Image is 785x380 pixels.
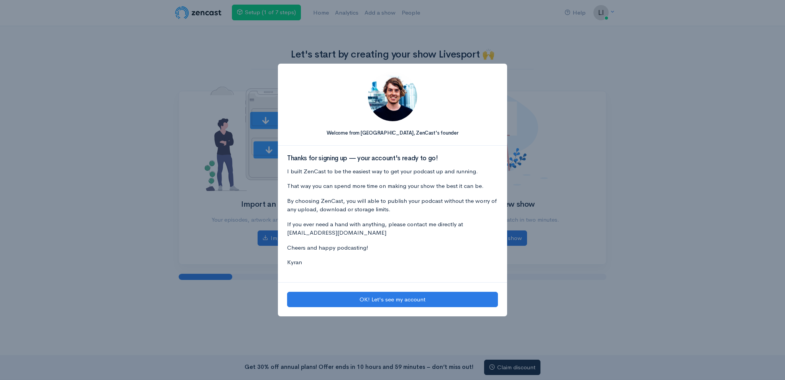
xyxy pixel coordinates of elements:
[287,130,498,136] h5: Welcome from [GEOGRAPHIC_DATA], ZenCast's founder
[287,258,498,267] p: Kyran
[287,167,498,176] p: I built ZenCast to be the easiest way to get your podcast up and running.
[287,243,498,252] p: Cheers and happy podcasting!
[287,292,498,308] button: OK! Let's see my account
[759,354,777,372] iframe: gist-messenger-bubble-iframe
[287,197,498,214] p: By choosing ZenCast, you will able to publish your podcast without the worry of any upload, downl...
[287,155,498,162] h3: Thanks for signing up — your account's ready to go!
[287,182,498,191] p: That way you can spend more time on making your show the best it can be.
[287,220,498,237] p: If you ever need a hand with anything, please contact me directly at [EMAIL_ADDRESS][DOMAIN_NAME]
